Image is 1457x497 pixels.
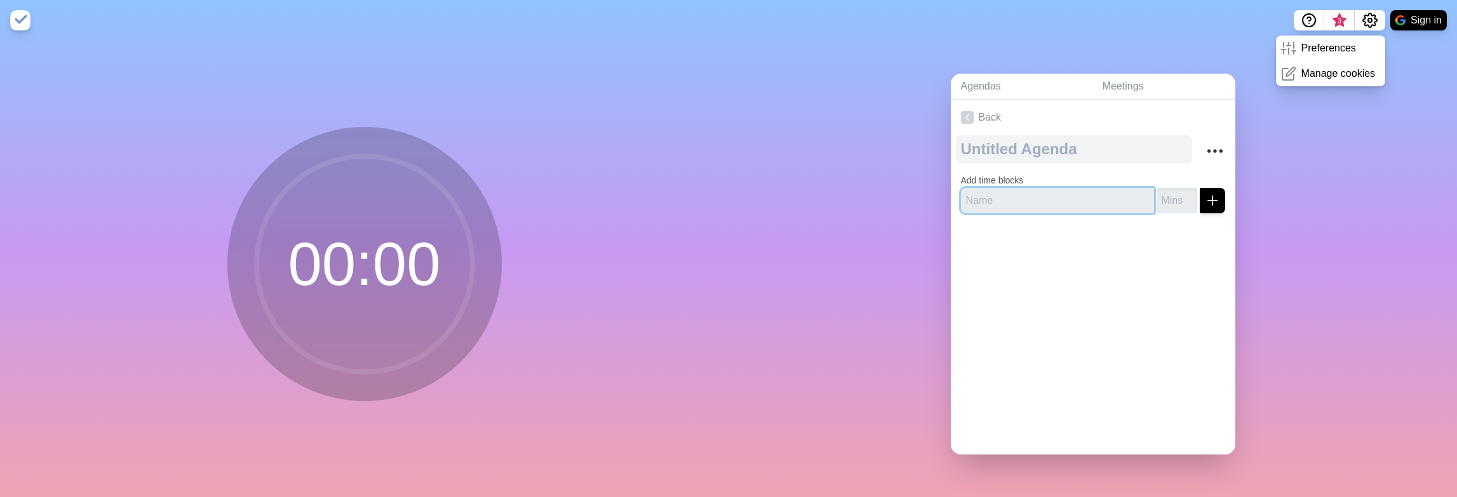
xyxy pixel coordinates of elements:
input: Mins [1157,188,1197,213]
button: Sign in [1390,10,1447,30]
label: Add time blocks [961,175,1024,185]
button: What’s new [1324,10,1355,30]
img: timeblocks logo [10,10,30,30]
a: Back [951,100,1235,135]
img: google logo [1395,15,1406,25]
a: Agendas [951,74,1092,100]
p: Manage cookies [1301,66,1376,81]
a: Meetings [1092,74,1235,100]
button: Help [1294,10,1324,30]
button: More [1202,138,1228,164]
span: 3 [1334,16,1345,26]
p: Preferences [1301,41,1356,56]
button: Settings [1355,10,1385,30]
input: Name [961,188,1154,213]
